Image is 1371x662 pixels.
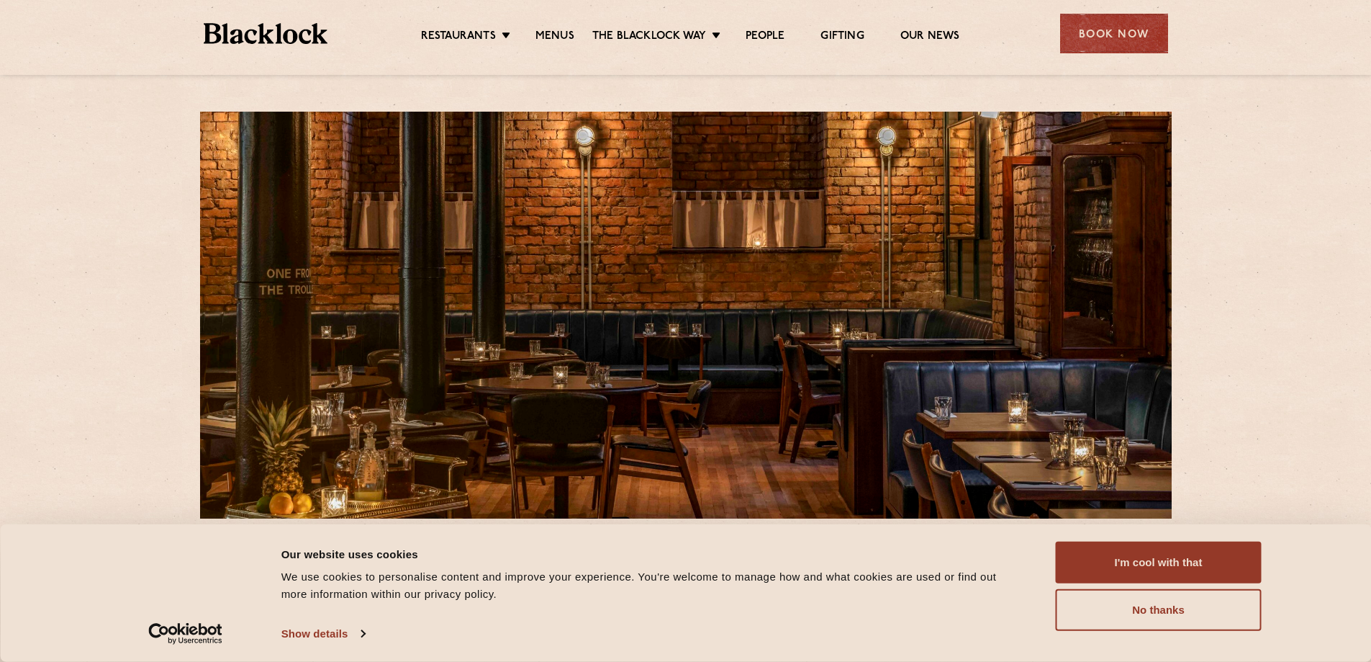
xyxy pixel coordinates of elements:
[592,30,706,45] a: The Blacklock Way
[900,30,960,45] a: Our News
[421,30,496,45] a: Restaurants
[1056,542,1262,583] button: I'm cool with that
[281,568,1023,603] div: We use cookies to personalise content and improve your experience. You're welcome to manage how a...
[1056,589,1262,631] button: No thanks
[746,30,784,45] a: People
[1060,14,1168,53] div: Book Now
[281,623,365,645] a: Show details
[204,23,328,44] img: BL_Textured_Logo-footer-cropped.svg
[122,623,248,645] a: Usercentrics Cookiebot - opens in a new window
[820,30,864,45] a: Gifting
[535,30,574,45] a: Menus
[281,545,1023,563] div: Our website uses cookies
